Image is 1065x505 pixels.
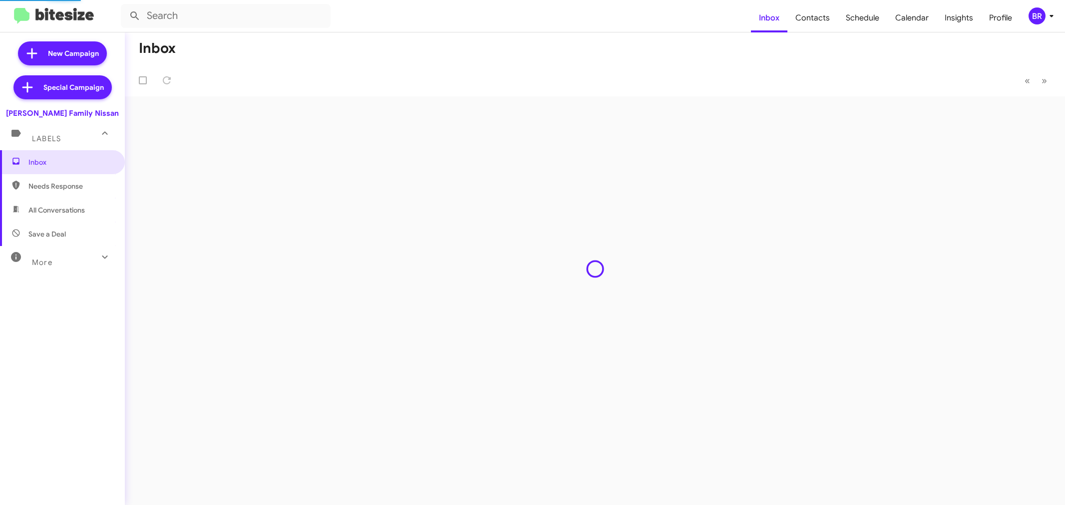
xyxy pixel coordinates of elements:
span: Save a Deal [28,229,66,239]
a: Insights [937,3,981,32]
span: Special Campaign [43,82,104,92]
h1: Inbox [139,40,176,56]
button: BR [1020,7,1054,24]
span: All Conversations [28,205,85,215]
span: « [1025,74,1030,87]
a: Profile [981,3,1020,32]
span: Inbox [28,157,113,167]
span: More [32,258,52,267]
a: Schedule [838,3,887,32]
a: Inbox [751,3,787,32]
a: Contacts [787,3,838,32]
a: New Campaign [18,41,107,65]
span: Needs Response [28,181,113,191]
div: [PERSON_NAME] Family Nissan [6,108,119,118]
span: » [1042,74,1047,87]
button: Previous [1019,70,1036,91]
input: Search [121,4,331,28]
a: Calendar [887,3,937,32]
span: New Campaign [48,48,99,58]
nav: Page navigation example [1019,70,1053,91]
a: Special Campaign [13,75,112,99]
div: BR [1029,7,1046,24]
button: Next [1036,70,1053,91]
span: Labels [32,134,61,143]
